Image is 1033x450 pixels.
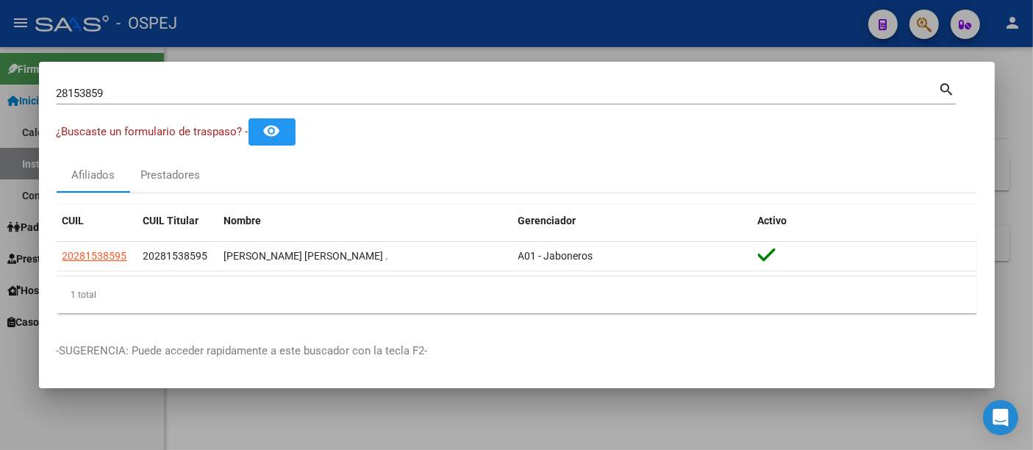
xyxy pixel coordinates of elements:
div: Afiliados [71,167,115,184]
span: 20281538595 [143,250,208,262]
div: [PERSON_NAME] [PERSON_NAME] . [224,248,507,265]
span: Nombre [224,215,262,226]
span: 20281538595 [62,250,127,262]
datatable-header-cell: CUIL Titular [137,205,218,237]
div: Open Intercom Messenger [983,400,1018,435]
div: Prestadores [141,167,201,184]
span: A01 - Jaboneros [518,250,593,262]
mat-icon: remove_red_eye [263,122,281,140]
p: -SUGERENCIA: Puede acceder rapidamente a este buscador con la tecla F2- [57,343,977,360]
datatable-header-cell: Nombre [218,205,512,237]
span: Gerenciador [518,215,576,226]
datatable-header-cell: Activo [752,205,977,237]
datatable-header-cell: Gerenciador [512,205,752,237]
span: Activo [758,215,787,226]
datatable-header-cell: CUIL [57,205,137,237]
mat-icon: search [939,79,956,97]
div: 1 total [57,276,977,313]
span: ¿Buscaste un formulario de traspaso? - [57,125,249,138]
span: CUIL [62,215,85,226]
span: CUIL Titular [143,215,199,226]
